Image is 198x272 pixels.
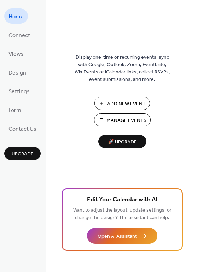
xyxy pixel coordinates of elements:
[87,195,157,205] span: Edit Your Calendar with AI
[4,121,41,136] a: Contact Us
[98,233,137,240] span: Open AI Assistant
[107,100,146,108] span: Add New Event
[75,54,170,83] span: Display one-time or recurring events, sync with Google, Outlook, Zoom, Eventbrite, Wix Events or ...
[8,105,21,116] span: Form
[8,49,24,60] span: Views
[98,135,146,148] button: 🚀 Upgrade
[4,83,34,99] a: Settings
[8,86,30,97] span: Settings
[8,11,24,22] span: Home
[94,97,150,110] button: Add New Event
[4,46,28,61] a: Views
[8,124,36,135] span: Contact Us
[4,65,30,80] a: Design
[4,102,25,117] a: Form
[94,113,151,126] button: Manage Events
[87,228,157,244] button: Open AI Assistant
[103,137,142,147] span: 🚀 Upgrade
[8,30,30,41] span: Connect
[73,206,171,223] span: Want to adjust the layout, update settings, or change the design? The assistant can help.
[12,150,34,158] span: Upgrade
[4,27,34,42] a: Connect
[4,8,28,24] a: Home
[4,147,41,160] button: Upgrade
[107,117,146,124] span: Manage Events
[8,67,26,78] span: Design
